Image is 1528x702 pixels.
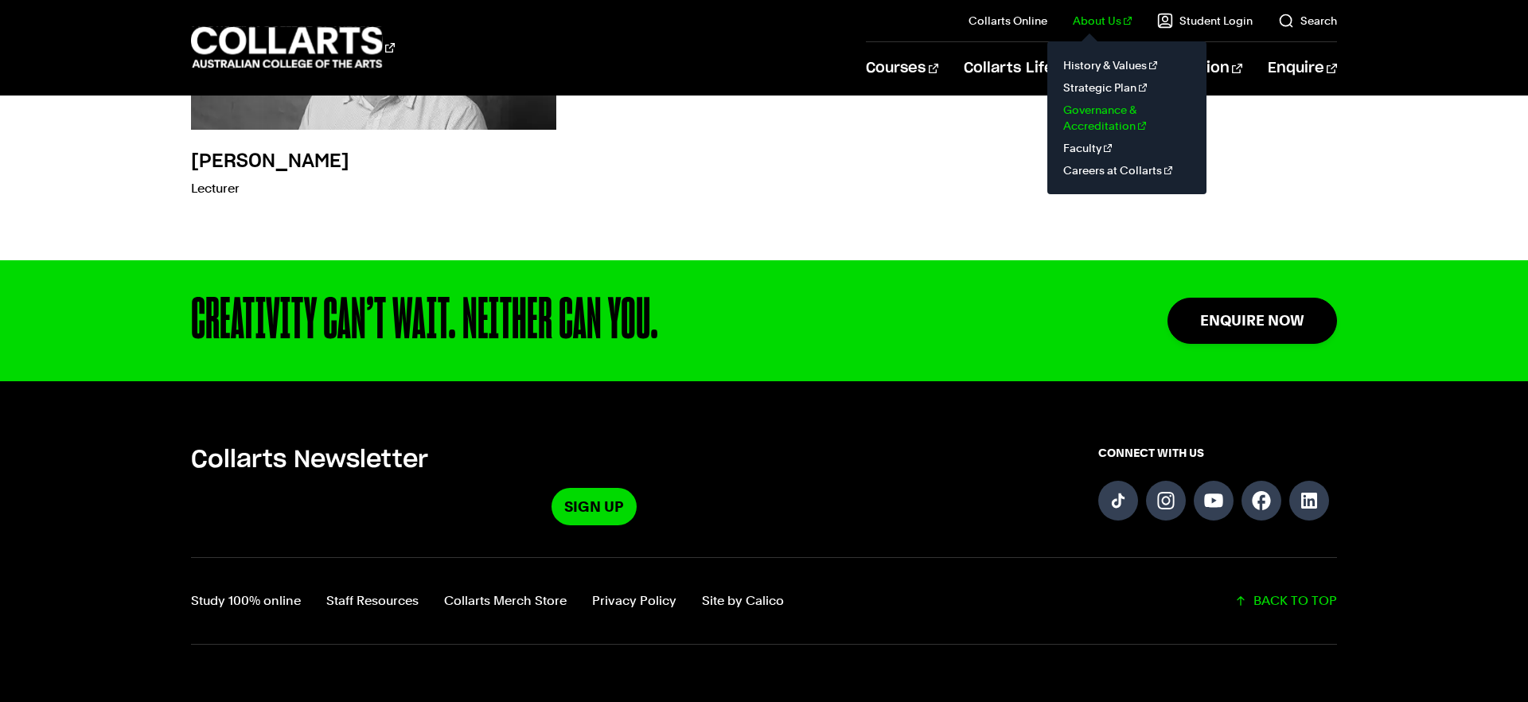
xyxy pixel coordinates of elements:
span: CONNECT WITH US [1098,445,1337,461]
a: Follow us on YouTube [1194,481,1234,521]
a: Follow us on TikTok [1098,481,1138,521]
a: About Us [1073,13,1132,29]
a: Study 100% online [191,590,301,612]
a: Careers at Collarts [1060,159,1194,181]
a: Scroll back to top of the page [1234,590,1337,612]
a: Collarts Life [964,42,1066,95]
a: Collarts Merch Store [444,590,567,612]
a: Collarts Online [969,13,1047,29]
a: Courses [866,42,938,95]
a: Privacy Policy [592,590,676,612]
div: Additional links and back-to-top button [191,557,1337,645]
div: Connect with us on social media [1098,445,1337,525]
a: History & Values [1060,54,1194,76]
a: Staff Resources [326,590,419,612]
a: Faculty [1060,137,1194,159]
nav: Footer navigation [191,590,784,612]
a: Follow us on Instagram [1146,481,1186,521]
p: Lecturer [191,177,349,200]
a: Enquire Now [1167,298,1337,343]
a: Governance & Accreditation [1060,99,1194,137]
a: Student Login [1157,13,1253,29]
a: Strategic Plan [1060,76,1194,99]
h3: [PERSON_NAME] [191,152,349,171]
div: Go to homepage [191,25,395,70]
a: Follow us on Facebook [1241,481,1281,521]
a: Search [1278,13,1337,29]
div: CREATIVITY CAN’T WAIT. NEITHER CAN YOU. [191,292,1066,349]
h5: Collarts Newsletter [191,445,996,475]
a: Sign Up [552,488,637,525]
a: Enquire [1268,42,1337,95]
a: Site by Calico [702,590,784,612]
a: Follow us on LinkedIn [1289,481,1329,521]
